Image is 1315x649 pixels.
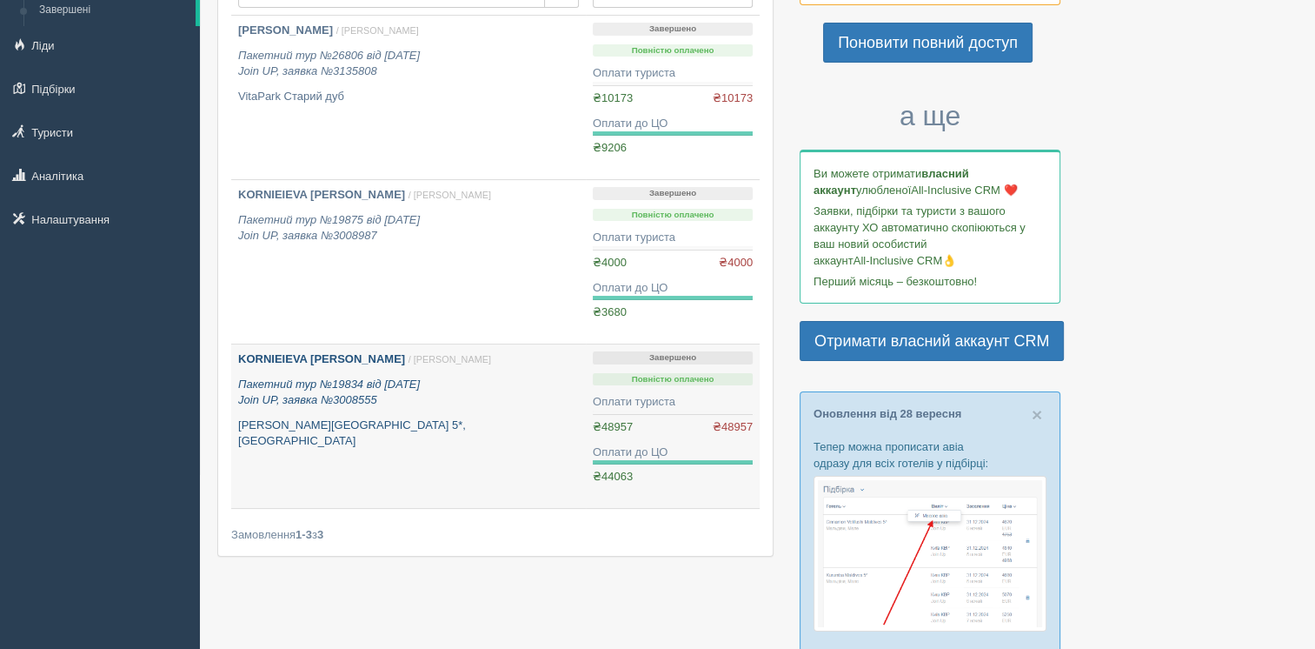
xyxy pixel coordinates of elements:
a: Отримати власний аккаунт CRM [800,321,1064,361]
p: Повністю оплачено [593,44,753,57]
p: Заявки, підбірки та туристи з вашого аккаунту ХО автоматично скопіюються у ваш новий особистий ак... [814,203,1046,269]
span: ₴10173 [593,91,633,104]
p: Ви можете отримати улюбленої [814,165,1046,198]
a: KORNIEIEVA [PERSON_NAME] / [PERSON_NAME] Пакетний тур №19834 від [DATE]Join UP, заявка №3008555 [... [231,345,586,508]
p: [PERSON_NAME][GEOGRAPHIC_DATA] 5*, [GEOGRAPHIC_DATA] [238,418,579,450]
span: All-Inclusive CRM👌 [853,254,957,267]
b: [PERSON_NAME] [238,23,333,37]
i: Пакетний тур №19834 від [DATE] Join UP, заявка №3008555 [238,378,420,407]
span: / [PERSON_NAME] [336,25,419,36]
span: × [1032,405,1042,425]
a: Оновлення від 28 вересня [814,407,961,420]
div: Оплати до ЦО [593,445,753,461]
a: KORNIEIEVA [PERSON_NAME] / [PERSON_NAME] Пакетний тур №19875 від [DATE]Join UP, заявка №3008987 [231,180,586,344]
i: Пакетний тур №26806 від [DATE] Join UP, заявка №3135808 [238,49,420,78]
span: ₴4000 [593,256,627,269]
p: Завершено [593,23,753,36]
h3: а ще [800,101,1060,131]
div: Оплати туриста [593,394,753,411]
div: Замовлення з [231,526,760,543]
span: / [PERSON_NAME] [408,190,491,200]
div: Оплати до ЦО [593,116,753,132]
span: / [PERSON_NAME] [408,354,491,365]
span: ₴44063 [593,470,633,483]
i: Пакетний тур №19875 від [DATE] Join UP, заявка №3008987 [238,213,420,243]
p: Завершено [593,187,753,200]
a: [PERSON_NAME] / [PERSON_NAME] Пакетний тур №26806 від [DATE]Join UP, заявка №3135808 VitaPark Ста... [231,16,586,179]
b: KORNIEIEVA [PERSON_NAME] [238,352,405,365]
p: Тепер можна прописати авіа одразу для всіх готелів у підбірці: [814,438,1046,472]
p: Перший місяць – безкоштовно! [814,273,1046,290]
span: ₴48957 [713,419,753,436]
img: %D0%BF%D1%96%D0%B4%D0%B1%D1%96%D1%80%D0%BA%D0%B0-%D0%B0%D0%B2%D1%96%D0%B0-1-%D1%81%D1%80%D0%BC-%D... [814,476,1046,632]
span: ₴10173 [713,90,753,107]
span: ₴3680 [593,305,627,318]
p: Повністю оплачено [593,209,753,222]
span: ₴4000 [719,255,753,271]
div: Оплати туриста [593,65,753,82]
b: 3 [317,528,323,541]
a: Поновити повний доступ [823,23,1033,63]
div: Оплати до ЦО [593,280,753,297]
p: VitaPark Старий дуб [238,89,579,105]
p: Завершено [593,351,753,365]
span: ₴48957 [593,420,633,433]
p: Повністю оплачено [593,373,753,386]
b: 1-3 [296,528,312,541]
span: All-Inclusive CRM ❤️ [911,184,1017,197]
div: Оплати туриста [593,230,753,246]
b: власний аккаунт [814,167,969,197]
b: KORNIEIEVA [PERSON_NAME] [238,188,405,201]
button: Close [1032,405,1042,424]
span: ₴9206 [593,141,627,154]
